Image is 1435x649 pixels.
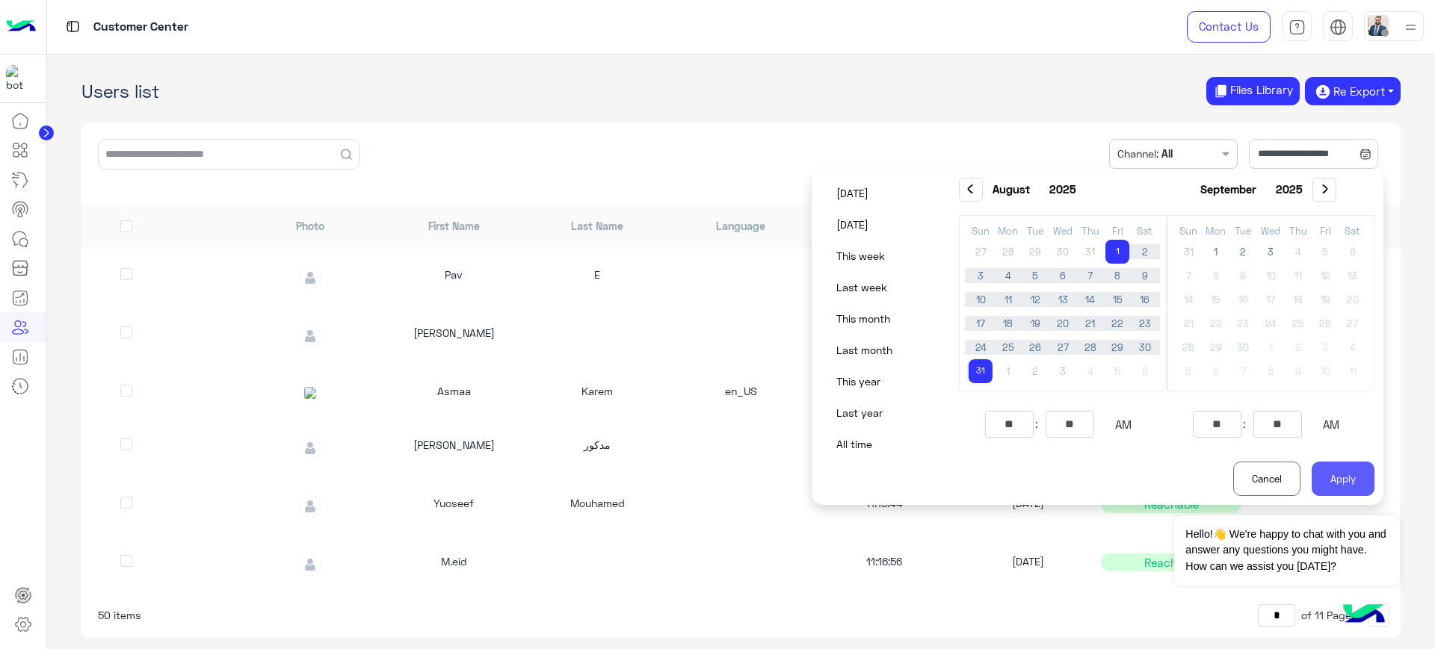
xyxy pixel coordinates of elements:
[383,218,524,234] div: First Name
[1106,411,1141,438] button: AM
[527,437,667,459] div: مدكور
[985,411,1034,438] input: hours
[1022,223,1049,240] th: weekday
[1105,335,1129,359] span: 29
[383,495,524,518] div: Yuoseef
[1131,223,1158,240] th: weekday
[1339,223,1366,240] th: weekday
[1312,462,1374,496] button: Apply
[1023,288,1047,311] span: 12
[1023,335,1047,359] span: 26
[240,218,380,234] div: Photo
[670,383,811,401] div: en_US
[969,311,993,335] span: 17
[1133,264,1157,288] span: 9
[1253,411,1302,438] input: minutes
[93,17,188,37] p: Customer Center
[1200,182,1256,196] span: September
[1034,410,1045,438] td: :
[1320,184,1330,194] span: ›
[1105,240,1129,264] span: 1
[1191,178,1266,200] button: September
[383,553,524,576] div: M.eid
[1266,178,1312,200] button: 2025
[996,264,1020,288] span: 4
[1314,411,1349,438] button: AM
[527,495,667,518] div: Mouhamed
[341,149,352,160] button: Search
[821,429,948,460] button: All time
[1259,240,1283,264] span: 3
[299,267,321,289] img: defaultAdmin.png
[1049,182,1076,196] span: 2025
[299,437,321,459] img: defaultAdmin.png
[1133,311,1157,335] span: 23
[1204,240,1228,264] span: 1
[1312,223,1339,240] th: weekday
[383,437,524,459] div: [PERSON_NAME]
[969,240,993,264] span: 27
[821,366,948,397] button: This year
[821,209,948,240] button: [DATE]
[1133,288,1157,311] span: 16
[1301,607,1357,623] span: of 11 Pages
[299,325,321,347] img: defaultAdmin.png
[821,240,948,272] button: This week
[1167,179,1336,192] bs-datepicker-navigation-view: ​ ​ ​
[1104,223,1132,240] th: weekday
[1105,311,1129,335] span: 22
[1175,223,1203,240] th: weekday
[1257,223,1285,240] th: weekday
[1368,15,1389,36] img: userImage
[527,267,667,289] div: E
[1233,462,1300,496] button: Cancel
[527,218,667,234] div: Last Name
[1051,311,1075,335] span: 20
[967,223,995,240] th: weekday
[1231,240,1255,264] span: 2
[996,359,1020,383] span: 1
[1049,223,1077,240] th: weekday
[965,184,975,194] span: ‹
[1401,18,1420,37] img: profile
[1023,359,1047,383] span: 2
[957,495,1098,518] div: [DATE]
[1133,335,1157,359] span: 30
[1101,553,1241,571] h6: Reachable
[821,272,948,303] button: Last week
[1338,589,1390,642] img: hulul-logo.png
[1051,240,1075,264] span: 30
[1051,359,1075,383] span: 3
[1051,335,1075,359] span: 27
[1161,146,1173,161] b: All
[814,553,954,569] div: 11:16:56
[1117,146,1158,161] span: Channel:
[1078,335,1102,359] span: 28
[81,81,159,102] span: Users list
[821,397,948,429] button: Last year
[996,335,1020,359] span: 25
[969,359,993,383] span: 31
[821,335,948,366] button: Last month
[1078,288,1102,311] span: 14
[993,182,1030,196] span: August
[670,218,811,234] div: Language
[1193,411,1241,438] input: hours
[1133,240,1157,264] span: 2
[1312,178,1336,202] button: ›
[996,240,1020,264] span: 28
[1206,77,1300,106] button: Files Library
[1105,264,1129,288] span: 8
[1051,264,1075,288] span: 6
[959,178,983,202] button: ‹
[6,65,33,92] img: 1403182699927242
[1187,11,1271,43] a: Contact Us
[957,553,1098,576] div: [DATE]
[995,223,1022,240] th: weekday
[969,335,993,359] span: 24
[527,383,667,401] div: Karem
[1305,77,1400,105] button: Re Export
[383,383,524,401] div: Asmaa
[1078,240,1102,264] span: 31
[383,325,524,347] div: [PERSON_NAME]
